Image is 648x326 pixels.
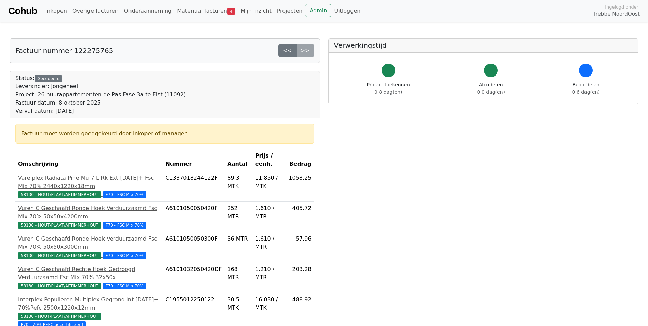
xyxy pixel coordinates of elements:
div: Afcoderen [477,81,505,96]
a: Vuren C Geschaafd Rechte Hoek Gedroogd Verduurzaamd Fsc Mix 70% 32x50x58130 - HOUT/PLAAT/AFTIMMER... [18,265,160,290]
a: Varelplex Radiata Pine Mu 7 L Rk Ext [DATE]+ Fsc Mix 70% 2440x1220x18mm58130 - HOUT/PLAAT/AFTIMME... [18,174,160,199]
a: Mijn inzicht [238,4,274,18]
div: Factuur datum: 8 oktober 2025 [15,99,186,107]
div: Verval datum: [DATE] [15,107,186,115]
a: Overige facturen [70,4,121,18]
a: Onderaanneming [121,4,174,18]
div: Project toekennen [367,81,410,96]
div: 1.610 / MTR [255,204,284,221]
th: Prijs / eenh. [252,149,286,171]
a: Vuren C Geschaafd Ronde Hoek Verduurzaamd Fsc Mix 70% 50x50x4200mm58130 - HOUT/PLAAT/AFTIMMERHOUT... [18,204,160,229]
div: 168 MTR [227,265,250,282]
div: Vuren C Geschaafd Ronde Hoek Verduurzaamd Fsc Mix 70% 50x50x4200mm [18,204,160,221]
div: Vuren C Geschaafd Ronde Hoek Verduurzaamd Fsc Mix 70% 50x50x3000mm [18,235,160,251]
span: F70 - FSC Mix 70% [103,191,147,198]
div: Vuren C Geschaafd Rechte Hoek Gedroogd Verduurzaamd Fsc Mix 70% 32x50x [18,265,160,282]
span: F70 - FSC Mix 70% [103,283,147,289]
span: 58130 - HOUT/PLAAT/AFTIMMERHOUT [18,313,101,320]
td: 203.28 [286,262,314,293]
div: 16.030 / MTK [255,296,284,312]
div: 30.5 MTK [227,296,250,312]
span: 4 [227,8,235,15]
span: 0.8 dag(en) [374,89,402,95]
div: 252 MTR [227,204,250,221]
span: 58130 - HOUT/PLAAT/AFTIMMERHOUT [18,252,101,259]
span: 58130 - HOUT/PLAAT/AFTIMMERHOUT [18,222,101,229]
span: Ingelogd onder: [605,4,640,10]
a: Cohub [8,3,37,19]
th: Aantal [224,149,252,171]
td: A6101050050300F [163,232,224,262]
a: Uitloggen [331,4,363,18]
span: Trebbe NoordOost [593,10,640,18]
th: Bedrag [286,149,314,171]
td: 57.96 [286,232,314,262]
th: Nummer [163,149,224,171]
a: Admin [305,4,331,17]
span: 58130 - HOUT/PLAAT/AFTIMMERHOUT [18,191,101,198]
div: 11.850 / MTK [255,174,284,190]
div: 1.610 / MTR [255,235,284,251]
td: 405.72 [286,202,314,232]
span: 0.6 dag(en) [572,89,600,95]
td: A6101050050420F [163,202,224,232]
div: Interplex Populieren Multiplex Gegrond Int [DATE]+ 70%Pefc 2500x1220x12mm [18,296,160,312]
div: Project: 26 huurappartementen de Pas Fase 3a te Elst (11092) [15,91,186,99]
div: 1.210 / MTR [255,265,284,282]
div: 36 MTR [227,235,250,243]
a: Vuren C Geschaafd Ronde Hoek Verduurzaamd Fsc Mix 70% 50x50x3000mm58130 - HOUT/PLAAT/AFTIMMERHOUT... [18,235,160,259]
a: << [278,44,297,57]
div: Leverancier: Jongeneel [15,82,186,91]
div: Beoordelen [572,81,600,96]
a: Inkopen [42,4,69,18]
div: Varelplex Radiata Pine Mu 7 L Rk Ext [DATE]+ Fsc Mix 70% 2440x1220x18mm [18,174,160,190]
td: C1337018244122F [163,171,224,202]
div: Status: [15,74,186,115]
div: Gecodeerd [35,75,62,82]
td: 1058.25 [286,171,314,202]
span: 0.0 dag(en) [477,89,505,95]
a: Materiaal facturen4 [174,4,238,18]
div: Factuur moet worden goedgekeurd door inkoper of manager. [21,130,308,138]
th: Omschrijving [15,149,163,171]
span: F70 - FSC Mix 70% [103,252,147,259]
h5: Verwerkingstijd [334,41,633,50]
span: F70 - FSC Mix 70% [103,222,147,229]
div: 89.3 MTK [227,174,250,190]
a: Projecten [274,4,305,18]
h5: Factuur nummer 122275765 [15,46,113,55]
td: A6101032050420DF [163,262,224,293]
span: 58130 - HOUT/PLAAT/AFTIMMERHOUT [18,283,101,289]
